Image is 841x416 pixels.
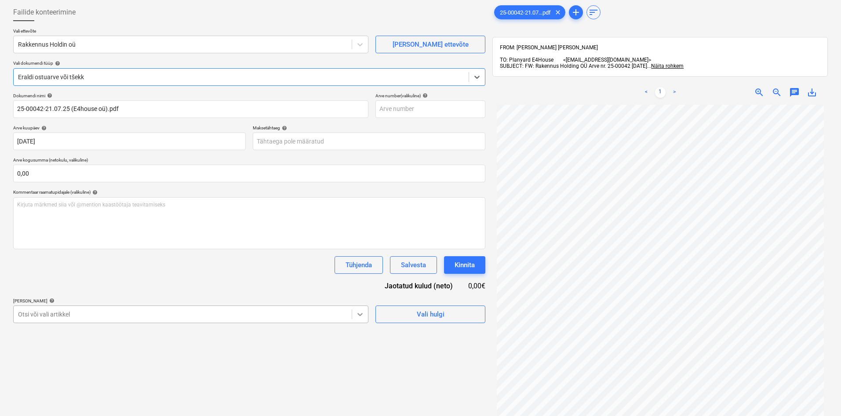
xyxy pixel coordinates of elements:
[253,133,485,150] input: Tähtaega pole määratud
[47,298,55,303] span: help
[467,281,485,291] div: 0,00€
[495,9,556,16] span: 25-00042-21.07...pdf
[13,93,368,99] div: Dokumendi nimi
[13,125,246,131] div: Arve kuupäev
[494,5,565,19] div: 25-00042-21.07...pdf
[500,57,651,63] span: TO: Planyard E4House <[EMAIL_ADDRESS][DOMAIN_NAME]>
[375,36,485,53] button: [PERSON_NAME] ettevõte
[335,256,383,274] button: Tühjenda
[393,39,469,50] div: [PERSON_NAME] ettevõte
[40,125,47,131] span: help
[655,87,666,98] a: Page 1 is your current page
[421,93,428,98] span: help
[571,7,581,18] span: add
[13,157,485,165] p: Arve kogusumma (netokulu, valikuline)
[789,87,800,98] span: chat
[417,309,444,320] div: Vali hulgi
[253,125,485,131] div: Maksetähtaeg
[401,259,426,271] div: Salvesta
[45,93,52,98] span: help
[13,189,485,195] div: Kommentaar raamatupidajale (valikuline)
[280,125,287,131] span: help
[13,28,368,36] p: Vali ettevõte
[13,133,246,150] input: Arve kuupäeva pole määratud.
[375,93,485,99] div: Arve number (valikuline)
[647,63,684,69] span: ...
[500,44,598,51] span: FROM: [PERSON_NAME] [PERSON_NAME]
[91,190,98,195] span: help
[807,87,817,98] span: save_alt
[500,63,647,69] span: SUBJECT: FW: Rakennus Holding OÜ Arve nr. 25-00042 [DATE]
[53,61,60,66] span: help
[13,60,485,66] div: Vali dokumendi tüüp
[375,306,485,323] button: Vali hulgi
[371,281,467,291] div: Jaotatud kulud (neto)
[553,7,563,18] span: clear
[13,165,485,182] input: Arve kogusumma (netokulu, valikuline)
[651,63,684,69] span: Näita rohkem
[641,87,652,98] a: Previous page
[772,87,782,98] span: zoom_out
[754,87,765,98] span: zoom_in
[375,100,485,118] input: Arve number
[669,87,680,98] a: Next page
[13,298,368,304] div: [PERSON_NAME]
[455,259,475,271] div: Kinnita
[588,7,599,18] span: sort
[13,100,368,118] input: Dokumendi nimi
[346,259,372,271] div: Tühjenda
[13,7,76,18] span: Failide konteerimine
[390,256,437,274] button: Salvesta
[444,256,485,274] button: Kinnita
